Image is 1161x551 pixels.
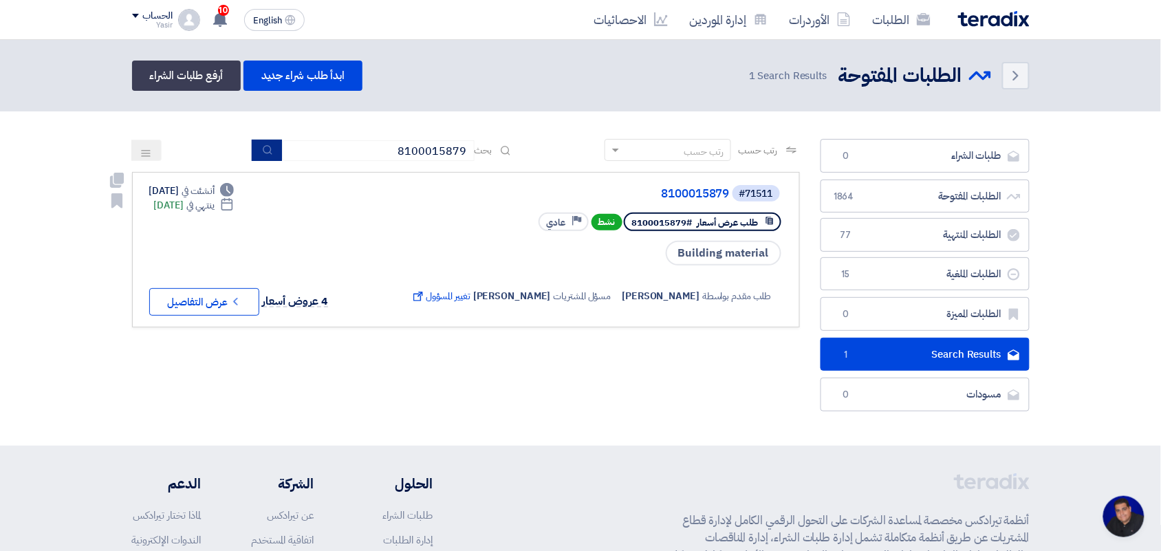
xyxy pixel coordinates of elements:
[838,388,854,402] span: 0
[679,3,779,36] a: إدارة الموردين
[838,190,854,204] span: 1864
[821,257,1030,291] a: الطلبات الملغية15
[182,184,215,198] span: أنشئت في
[149,288,259,316] button: عرض التفاصيل
[218,5,229,16] span: 10
[666,241,781,266] span: Building material
[267,508,314,523] a: عن تيرادكس
[838,149,854,163] span: 0
[862,3,942,36] a: الطلبات
[592,214,622,230] span: نشط
[382,508,433,523] a: طلبات الشراء
[154,198,235,213] div: [DATE]
[132,61,241,91] a: أرفع طلبات الشراء
[554,289,611,303] span: مسؤل المشتريات
[838,348,854,362] span: 1
[684,144,724,159] div: رتب حسب
[132,473,202,494] li: الدعم
[251,532,314,548] a: اتفاقية المستخدم
[547,216,566,229] span: عادي
[821,338,1030,371] a: Search Results1
[253,16,282,25] span: English
[132,532,202,548] a: الندوات الإلكترونية
[242,473,314,494] li: الشركة
[821,297,1030,331] a: الطلبات المميزة0
[133,508,202,523] a: لماذا تختار تيرادكس
[244,9,305,31] button: English
[143,10,173,22] div: الحساب
[475,143,492,158] span: بحث
[779,3,862,36] a: الأوردرات
[838,228,854,242] span: 77
[632,216,693,229] span: #8100015879
[838,307,854,321] span: 0
[411,289,470,303] span: تغيير المسؤول
[838,268,854,281] span: 15
[1103,496,1144,537] div: Open chat
[622,289,700,303] span: [PERSON_NAME]
[738,143,777,158] span: رتب حسب
[282,140,475,161] input: ابحث بعنوان أو رقم الطلب
[739,189,773,199] div: #71511
[821,218,1030,252] a: الطلبات المنتهية77
[958,11,1030,27] img: Teradix logo
[383,532,433,548] a: إدارة الطلبات
[455,188,730,200] a: 8100015879
[749,68,755,83] span: 1
[749,68,827,84] span: Search Results
[149,184,235,198] div: [DATE]
[821,139,1030,173] a: طلبات الشراء0
[697,216,759,229] span: طلب عرض أسعار
[243,61,362,91] a: ابدأ طلب شراء جديد
[186,198,215,213] span: ينتهي في
[473,289,551,303] span: [PERSON_NAME]
[702,289,772,303] span: طلب مقدم بواسطة
[838,63,962,89] h2: الطلبات المفتوحة
[583,3,679,36] a: الاحصائيات
[821,180,1030,213] a: الطلبات المفتوحة1864
[132,21,173,29] div: Yasir
[355,473,433,494] li: الحلول
[821,378,1030,411] a: مسودات0
[263,293,329,310] span: 4 عروض أسعار
[178,9,200,31] img: profile_test.png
